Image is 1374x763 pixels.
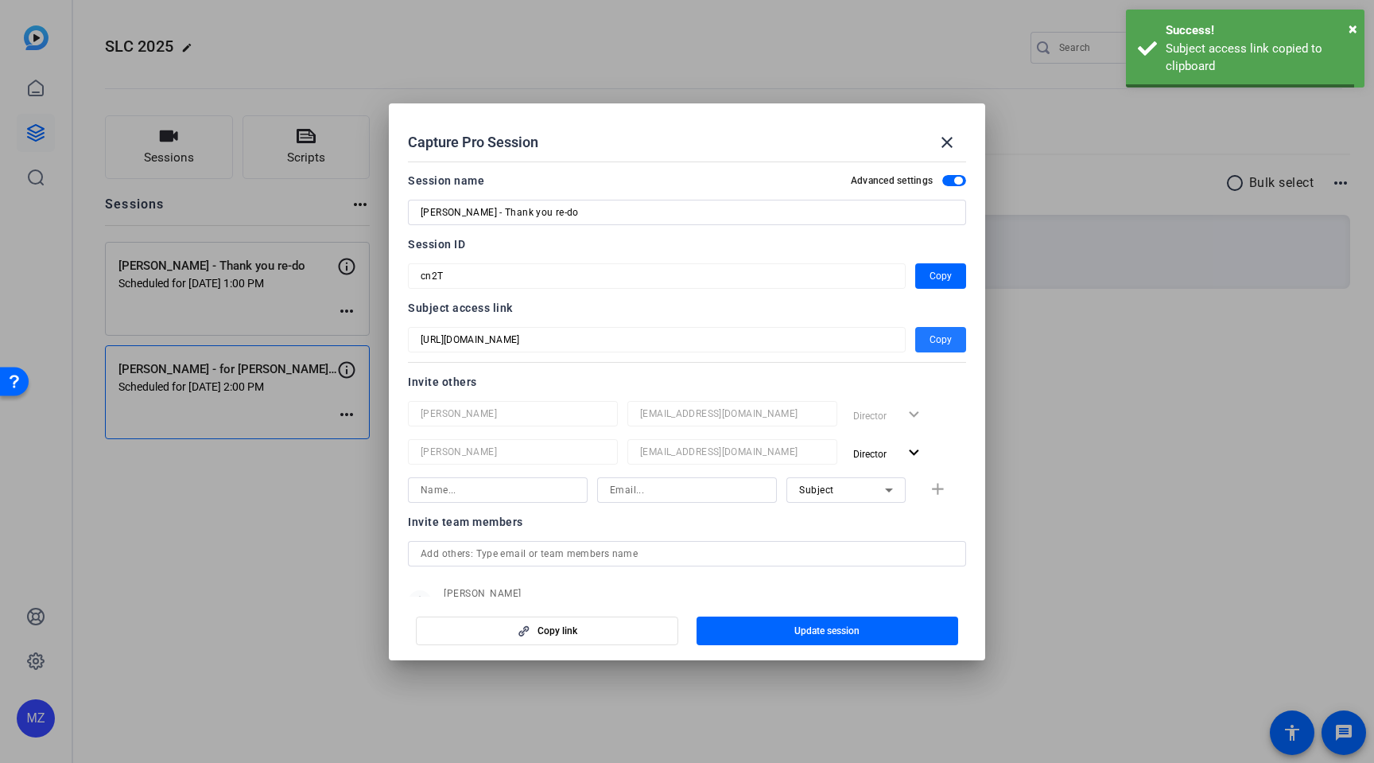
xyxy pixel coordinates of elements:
button: Update session [697,617,959,645]
input: Email... [610,481,764,500]
span: × [1349,19,1357,38]
div: Invite others [408,372,966,391]
input: Name... [421,404,605,423]
span: Update session [794,625,860,637]
input: Session OTP [421,330,893,349]
input: Name... [421,481,575,500]
div: Success! [1166,21,1353,40]
span: Copy [930,267,952,286]
div: Subject access link copied to clipboard [1166,40,1353,76]
input: Email... [640,442,825,461]
div: Invite team members [408,512,966,531]
span: Copy [930,330,952,349]
button: Director [847,439,930,468]
button: Copy [915,263,966,289]
button: Copy [915,327,966,352]
input: Email... [640,404,825,423]
input: Enter Session Name [421,203,953,222]
span: Director [853,449,887,460]
div: Session ID [408,235,966,254]
div: Subject access link [408,298,966,317]
span: Copy link [538,625,577,637]
mat-icon: close [937,133,957,152]
span: Subject [799,485,834,496]
div: Capture Pro Session [408,123,966,162]
h2: Advanced settings [851,174,933,187]
input: Session OTP [421,267,893,286]
button: Close [1349,17,1357,41]
span: [PERSON_NAME] [444,587,604,600]
button: Copy link [416,617,678,645]
input: Name... [421,442,605,461]
mat-icon: person [408,590,432,614]
input: Add others: Type email or team members name [421,544,953,563]
mat-icon: expand_more [904,443,924,463]
div: Session name [408,171,484,190]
